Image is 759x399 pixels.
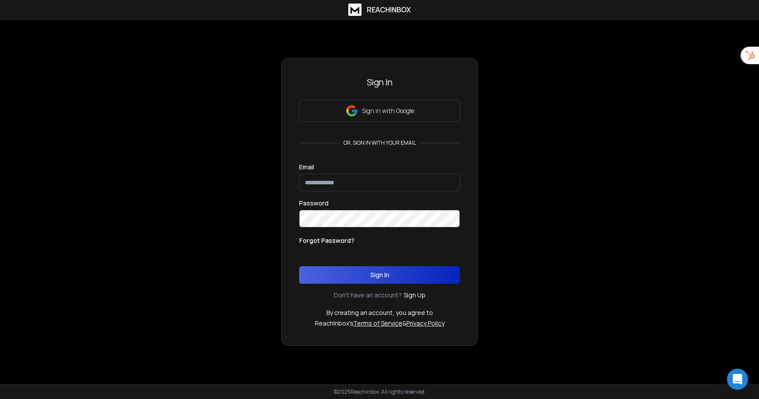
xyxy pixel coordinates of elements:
a: Sign Up [404,291,426,300]
p: ReachInbox's & [315,319,445,328]
h1: ReachInbox [367,4,411,15]
h3: Sign In [299,76,460,88]
p: Sign in with Google [362,106,414,115]
p: or, sign in with your email [340,139,419,146]
p: Don't have an account? [334,291,402,300]
a: Terms of Service [353,319,402,327]
label: Password [299,200,329,206]
p: By creating an account, you agree to [326,308,433,317]
p: © 2025 Reachinbox. All rights reserved. [334,388,426,395]
div: Open Intercom Messenger [727,369,748,390]
label: Email [299,164,314,170]
button: Sign in with Google [299,100,460,122]
button: Sign In [299,266,460,284]
a: Privacy Policy [406,319,445,327]
a: ReachInbox [348,4,411,16]
p: Forgot Password? [299,236,354,245]
img: logo [348,4,361,16]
